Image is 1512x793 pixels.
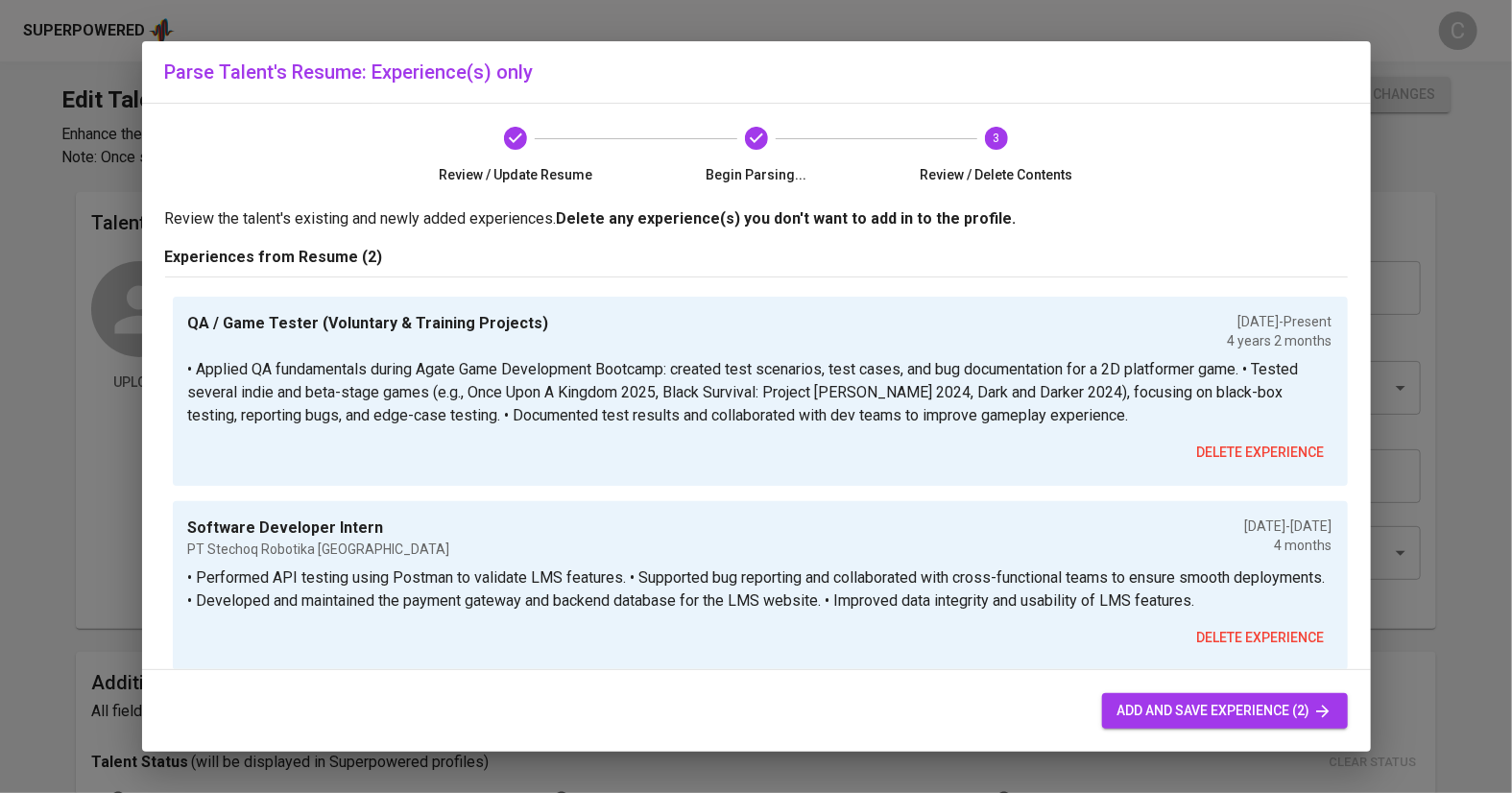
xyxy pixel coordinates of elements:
p: [DATE] - Present [1228,312,1332,331]
text: 3 [994,132,1000,145]
p: Software Developer Intern [188,517,450,540]
p: 4 months [1245,536,1332,555]
p: [DATE] - [DATE] [1245,517,1332,536]
p: PT Stechoq Robotika [GEOGRAPHIC_DATA] [188,540,450,559]
span: delete experience [1197,441,1325,465]
button: add and save experience (2) [1102,693,1348,729]
button: delete experience [1189,435,1332,470]
span: Review / Update Resume [403,165,629,184]
p: • Performed API testing using Postman to validate LMS features. • Supported bug reporting and col... [188,566,1332,613]
p: QA / Game Tester (Voluntary & Training Projects) [188,312,549,335]
span: Begin Parsing... [643,165,869,184]
span: add and save experience (2) [1117,699,1332,723]
p: 4 years 2 months [1228,331,1332,350]
button: delete experience [1189,620,1332,656]
span: delete experience [1197,626,1325,650]
h6: Parse Talent's Resume: Experience(s) only [165,57,1348,87]
p: Experiences from Resume (2) [165,246,1348,269]
p: Review the talent's existing and newly added experiences. [165,207,1348,230]
span: Review / Delete Contents [884,165,1110,184]
b: Delete any experience(s) you don't want to add in to the profile. [557,209,1017,228]
p: • Applied QA fundamentals during Agate Game Development Bootcamp: created test scenarios, test ca... [188,358,1332,427]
